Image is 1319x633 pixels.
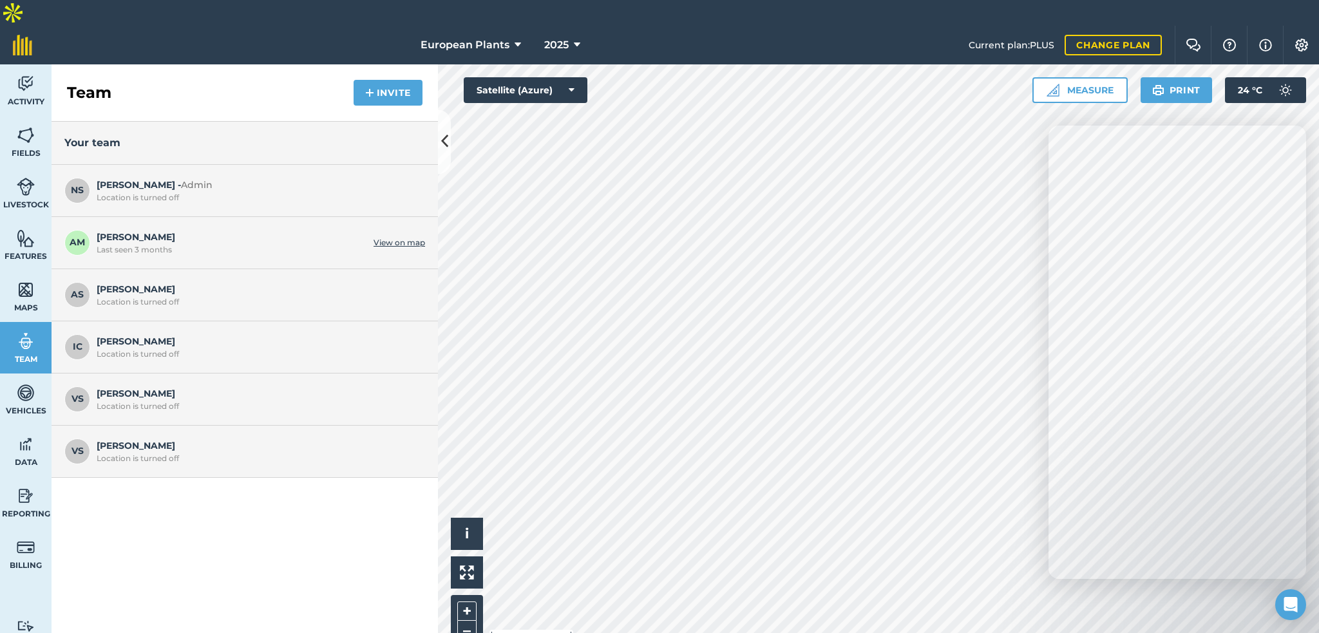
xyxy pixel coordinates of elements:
div: Location is turned off [97,193,419,203]
img: svg+xml;base64,PHN2ZyB4bWxucz0iaHR0cDovL3d3dy53My5vcmcvMjAwMC9zdmciIHdpZHRoPSIxNyIgaGVpZ2h0PSIxNy... [1259,37,1272,53]
span: IC [64,334,90,360]
img: svg+xml;base64,PD94bWwgdmVyc2lvbj0iMS4wIiBlbmNvZGluZz0idXRmLTgiPz4KPCEtLSBHZW5lcmF0b3I6IEFkb2JlIE... [17,538,35,557]
img: svg+xml;base64,PHN2ZyB4bWxucz0iaHR0cDovL3d3dy53My5vcmcvMjAwMC9zdmciIHdpZHRoPSIxOSIgaGVpZ2h0PSIyNC... [1152,82,1164,98]
button: 2025 [539,26,585,64]
img: svg+xml;base64,PD94bWwgdmVyc2lvbj0iMS4wIiBlbmNvZGluZz0idXRmLTgiPz4KPCEtLSBHZW5lcmF0b3I6IEFkb2JlIE... [17,486,35,505]
img: A cog icon [1294,39,1309,52]
span: Current plan : PLUS [969,38,1054,52]
img: Ruler icon [1047,84,1059,97]
span: 2025 [544,37,569,53]
span: [PERSON_NAME] - [97,178,419,202]
button: Satellite (Azure) [464,77,587,103]
img: A question mark icon [1222,39,1237,52]
button: + [457,601,477,621]
img: Four arrows, one pointing top left, one top right, one bottom right and the last bottom left [460,565,474,580]
div: Location is turned off [97,349,419,359]
img: svg+xml;base64,PD94bWwgdmVyc2lvbj0iMS4wIiBlbmNvZGluZz0idXRmLTgiPz4KPCEtLSBHZW5lcmF0b3I6IEFkb2JlIE... [17,383,35,402]
h2: Team [67,82,111,103]
img: Two speech bubbles overlapping with the left bubble in the forefront [1186,39,1201,52]
span: AS [64,282,90,308]
span: [PERSON_NAME] [97,230,367,254]
span: European Plants [421,37,509,53]
img: svg+xml;base64,PHN2ZyB4bWxucz0iaHR0cDovL3d3dy53My5vcmcvMjAwMC9zdmciIHdpZHRoPSI1NiIgaGVpZ2h0PSI2MC... [17,280,35,299]
span: NS [64,178,90,203]
button: i [451,518,483,550]
h3: Your team [64,135,425,151]
div: Location is turned off [97,453,419,464]
img: svg+xml;base64,PD94bWwgdmVyc2lvbj0iMS4wIiBlbmNvZGluZz0idXRmLTgiPz4KPCEtLSBHZW5lcmF0b3I6IEFkb2JlIE... [17,435,35,454]
img: svg+xml;base64,PHN2ZyB4bWxucz0iaHR0cDovL3d3dy53My5vcmcvMjAwMC9zdmciIHdpZHRoPSIxNCIgaGVpZ2h0PSIyNC... [365,85,374,100]
div: Location is turned off [97,297,419,307]
span: [PERSON_NAME] [97,334,419,359]
img: svg+xml;base64,PD94bWwgdmVyc2lvbj0iMS4wIiBlbmNvZGluZz0idXRmLTgiPz4KPCEtLSBHZW5lcmF0b3I6IEFkb2JlIE... [17,177,35,196]
span: VS [64,386,90,412]
span: 24 ° C [1238,77,1262,103]
span: VS [64,439,90,464]
button: Measure [1032,77,1128,103]
img: svg+xml;base64,PHN2ZyB4bWxucz0iaHR0cDovL3d3dy53My5vcmcvMjAwMC9zdmciIHdpZHRoPSI1NiIgaGVpZ2h0PSI2MC... [17,229,35,248]
div: Open Intercom Messenger [1275,589,1306,620]
span: i [465,525,469,542]
button: Invite [354,80,422,106]
img: fieldmargin Logo [13,35,32,55]
div: Location is turned off [97,401,419,411]
img: svg+xml;base64,PHN2ZyB4bWxucz0iaHR0cDovL3d3dy53My5vcmcvMjAwMC9zdmciIHdpZHRoPSI1NiIgaGVpZ2h0PSI2MC... [17,126,35,145]
iframe: Intercom live chat [1049,126,1306,579]
button: Print [1141,77,1213,103]
span: [PERSON_NAME] [97,282,419,307]
div: Last seen 3 months [97,245,367,255]
img: svg+xml;base64,PD94bWwgdmVyc2lvbj0iMS4wIiBlbmNvZGluZz0idXRmLTgiPz4KPCEtLSBHZW5lcmF0b3I6IEFkb2JlIE... [17,74,35,93]
img: svg+xml;base64,PD94bWwgdmVyc2lvbj0iMS4wIiBlbmNvZGluZz0idXRmLTgiPz4KPCEtLSBHZW5lcmF0b3I6IEFkb2JlIE... [1273,77,1298,103]
button: 24 °C [1225,77,1306,103]
a: Change plan [1065,35,1162,55]
button: European Plants [415,26,526,64]
span: Admin [181,179,213,191]
span: [PERSON_NAME] [97,386,419,411]
span: AM [64,230,90,256]
img: svg+xml;base64,PD94bWwgdmVyc2lvbj0iMS4wIiBlbmNvZGluZz0idXRmLTgiPz4KPCEtLSBHZW5lcmF0b3I6IEFkb2JlIE... [17,332,35,351]
img: svg+xml;base64,PD94bWwgdmVyc2lvbj0iMS4wIiBlbmNvZGluZz0idXRmLTgiPz4KPCEtLSBHZW5lcmF0b3I6IEFkb2JlIE... [17,620,35,632]
span: [PERSON_NAME] [97,439,419,463]
a: View on map [374,238,425,248]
